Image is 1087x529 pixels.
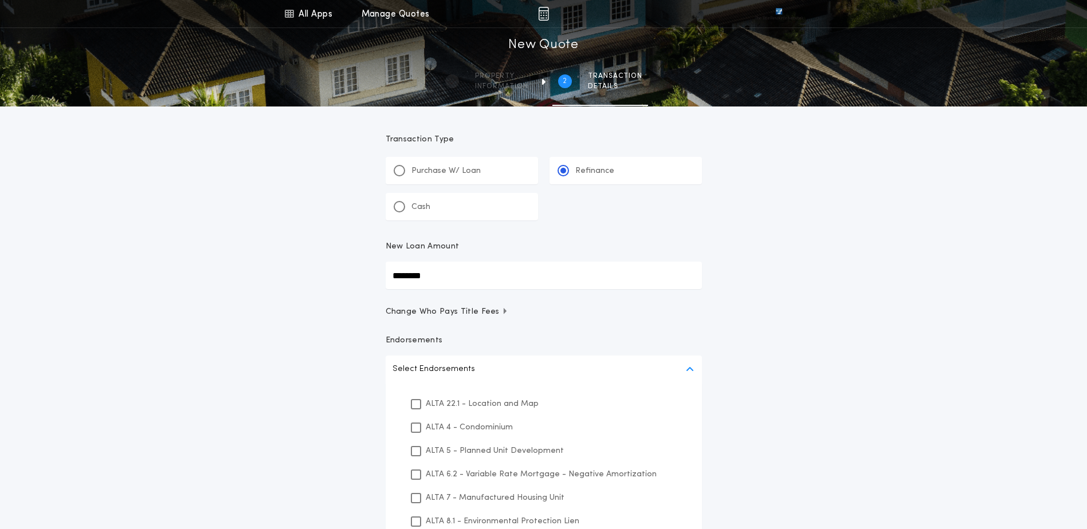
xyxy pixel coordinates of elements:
[426,468,657,480] p: ALTA 6.2 - Variable Rate Mortgage - Negative Amortization
[426,421,513,433] p: ALTA 4 - Condominium
[386,306,509,318] span: Change Who Pays Title Fees
[426,492,564,504] p: ALTA 7 - Manufactured Housing Unit
[386,335,702,346] p: Endorsements
[588,82,642,91] span: details
[386,306,702,318] button: Change Who Pays Title Fees
[386,262,702,289] input: New Loan Amount
[386,241,460,252] p: New Loan Amount
[508,36,578,54] h1: New Quote
[426,445,564,457] p: ALTA 5 - Planned Unit Development
[563,77,567,86] h2: 2
[411,165,481,177] p: Purchase W/ Loan
[393,362,475,376] p: Select Endorsements
[411,202,430,213] p: Cash
[538,7,549,21] img: img
[386,134,702,145] p: Transaction Type
[426,398,539,410] p: ALTA 22.1 - Location and Map
[386,356,702,383] button: Select Endorsements
[575,165,614,177] p: Refinance
[588,72,642,81] span: Transaction
[475,72,528,81] span: Property
[755,8,803,19] img: vs-icon
[426,515,579,527] p: ALTA 8.1 - Environmental Protection Lien
[475,82,528,91] span: information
